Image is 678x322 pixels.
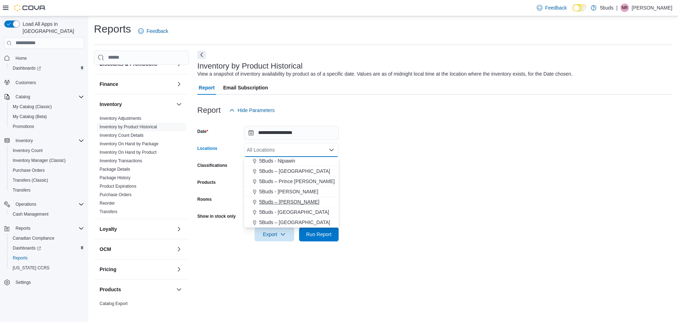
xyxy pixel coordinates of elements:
button: Reports [7,253,87,263]
h3: Pricing [100,266,116,273]
span: Inventory by Product Historical [100,124,157,130]
p: 5buds [600,4,613,12]
label: Locations [197,146,218,151]
span: Reports [13,224,84,233]
span: Catalog [16,94,30,100]
button: 5Buds - [GEOGRAPHIC_DATA] [244,207,339,217]
a: Dashboards [7,243,87,253]
button: Products [175,285,183,294]
span: Load All Apps in [GEOGRAPHIC_DATA] [20,21,84,35]
button: 5Buds - [PERSON_NAME] [244,187,339,197]
a: [US_STATE] CCRS [10,264,52,272]
span: Inventory [16,138,33,144]
span: My Catalog (Classic) [13,104,52,110]
span: Customers [16,80,36,86]
span: 5Buds - Nipawin [259,157,295,164]
span: Inventory Count [13,148,43,153]
a: Inventory by Product Historical [100,124,157,129]
span: Package Details [100,166,130,172]
span: Purchase Orders [13,168,45,173]
a: Transfers (Classic) [10,176,51,185]
span: Settings [16,280,31,285]
span: Inventory On Hand by Product [100,150,156,155]
button: Purchase Orders [7,165,87,175]
h1: Reports [94,22,131,36]
span: My Catalog (Classic) [10,103,84,111]
a: Promotions [10,122,37,131]
span: Reports [13,255,28,261]
div: Inventory [94,114,189,219]
span: Operations [13,200,84,209]
span: Hide Parameters [238,107,275,114]
span: Transfers (Classic) [13,177,48,183]
a: Dashboards [7,63,87,73]
span: Transfers [100,209,117,215]
span: Home [13,54,84,63]
span: 5Buds – [GEOGRAPHIC_DATA] [259,168,330,175]
div: Products [94,299,189,319]
a: Reports [10,254,30,262]
span: Cash Management [13,211,48,217]
button: Pricing [100,266,173,273]
span: Catalog Export [100,301,127,306]
a: Dashboards [10,64,44,72]
input: Press the down key to open a popover containing a calendar. [244,126,339,140]
h3: Products [100,286,121,293]
button: Hide Parameters [226,103,278,117]
h3: Inventory by Product Historical [197,62,303,70]
span: Canadian Compliance [13,235,54,241]
span: Feedback [545,4,567,11]
button: Operations [1,199,87,209]
a: Inventory Adjustments [100,116,141,121]
span: Inventory Count Details [100,133,144,138]
a: Inventory On Hand by Product [100,150,156,155]
a: Reorder [100,201,115,206]
button: My Catalog (Classic) [7,102,87,112]
span: Export [259,227,290,241]
a: Cash Management [10,210,51,218]
span: [US_STATE] CCRS [13,265,49,271]
a: Purchase Orders [100,192,132,197]
span: 5Buds – [GEOGRAPHIC_DATA] [259,219,330,226]
button: Transfers [7,185,87,195]
button: 5Buds – [GEOGRAPHIC_DATA] [244,217,339,228]
button: Canadian Compliance [7,233,87,243]
button: Inventory [100,101,173,108]
div: View a snapshot of inventory availability by product as of a specific date. Values are as of midn... [197,70,573,78]
span: Operations [16,201,36,207]
a: Dashboards [10,244,44,252]
span: Settings [13,278,84,287]
input: Dark Mode [572,4,587,12]
span: Reorder [100,200,115,206]
button: Finance [100,81,173,88]
span: Email Subscription [223,81,268,95]
button: Run Report [299,227,339,241]
span: Washington CCRS [10,264,84,272]
a: Catalog Export [100,301,127,306]
span: Customers [13,78,84,87]
span: Transfers [10,186,84,194]
span: 5Buds - [PERSON_NAME] [259,188,318,195]
button: [US_STATE] CCRS [7,263,87,273]
button: Inventory [13,136,36,145]
p: | [616,4,618,12]
button: Home [1,53,87,63]
span: Inventory Adjustments [100,116,141,121]
button: Promotions [7,122,87,131]
span: Canadian Compliance [10,234,84,242]
span: Purchase Orders [10,166,84,175]
a: Feedback [534,1,570,15]
span: Product Expirations [100,183,136,189]
button: Loyalty [100,226,173,233]
button: Inventory Manager (Classic) [7,156,87,165]
a: Inventory Manager (Classic) [10,156,69,165]
button: Catalog [1,92,87,102]
button: Export [255,227,294,241]
h3: Report [197,106,221,115]
span: Inventory On Hand by Package [100,141,159,147]
button: My Catalog (Beta) [7,112,87,122]
span: Dashboards [13,65,41,71]
span: Home [16,55,27,61]
span: Promotions [13,124,34,129]
nav: Complex example [4,50,84,306]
